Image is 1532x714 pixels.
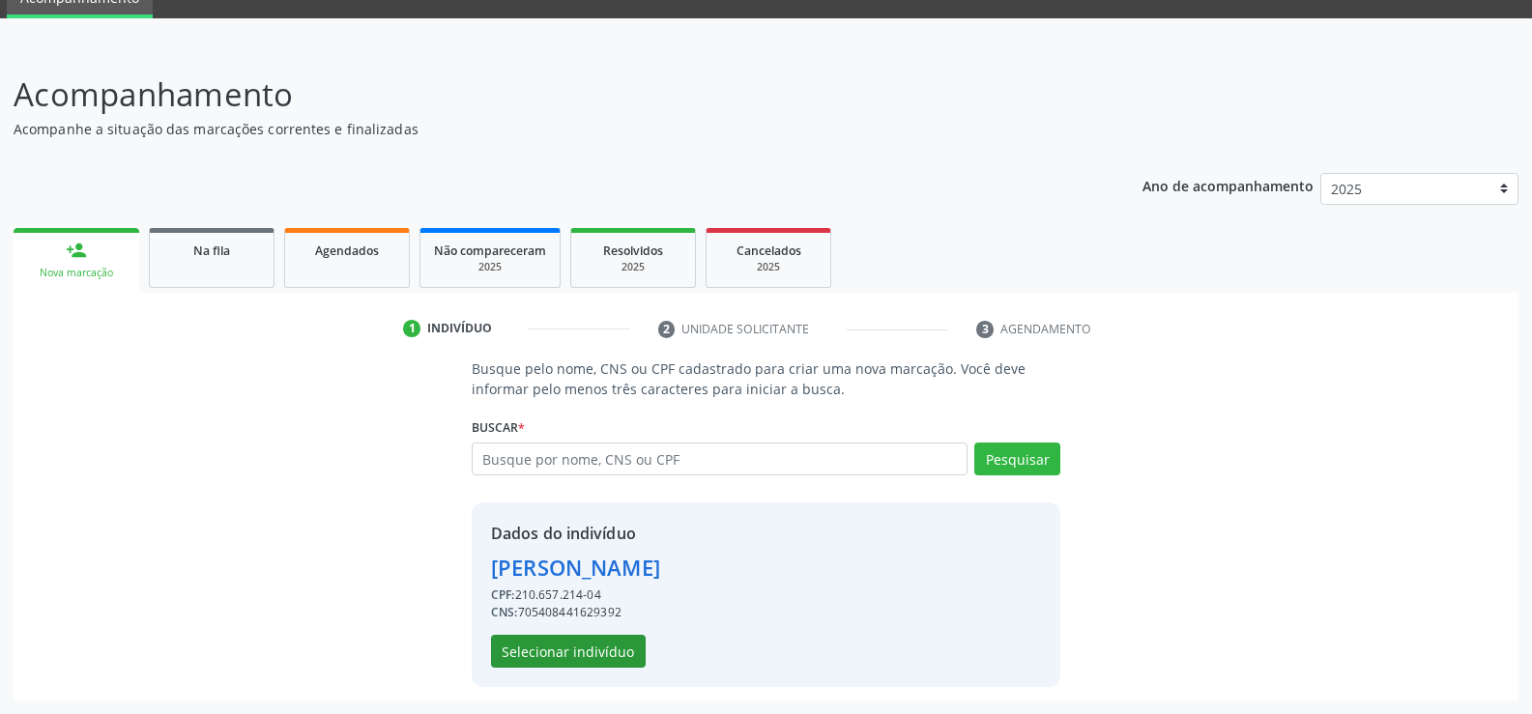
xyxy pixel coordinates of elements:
span: CNS: [491,604,518,620]
div: 705408441629392 [491,604,660,621]
button: Selecionar indivíduo [491,635,646,668]
span: Cancelados [737,243,801,259]
p: Ano de acompanhamento [1142,173,1314,197]
span: Resolvidos [603,243,663,259]
p: Busque pelo nome, CNS ou CPF cadastrado para criar uma nova marcação. Você deve informar pelo men... [472,358,1060,399]
div: [PERSON_NAME] [491,552,660,584]
div: 210.657.214-04 [491,586,660,604]
div: 2025 [434,260,546,274]
div: 2025 [585,260,681,274]
div: Dados do indivíduo [491,522,660,545]
button: Pesquisar [974,443,1060,475]
div: Indivíduo [427,320,492,337]
input: Busque por nome, CNS ou CPF [472,443,968,475]
span: Na fila [193,243,230,259]
span: Não compareceram [434,243,546,259]
p: Acompanhe a situação das marcações correntes e finalizadas [14,119,1067,139]
div: 2025 [720,260,817,274]
span: CPF: [491,586,515,603]
label: Buscar [472,413,525,443]
span: Agendados [315,243,379,259]
div: Nova marcação [27,266,126,280]
p: Acompanhamento [14,71,1067,119]
div: 1 [403,320,420,337]
div: person_add [66,240,87,261]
